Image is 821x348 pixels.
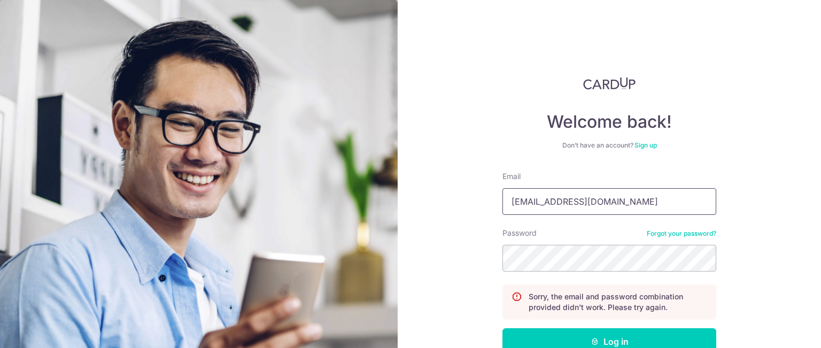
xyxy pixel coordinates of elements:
[502,171,521,182] label: Email
[634,141,657,149] a: Sign up
[647,229,716,238] a: Forgot your password?
[583,77,636,90] img: CardUp Logo
[502,141,716,150] div: Don’t have an account?
[502,111,716,133] h4: Welcome back!
[529,291,707,313] p: Sorry, the email and password combination provided didn't work. Please try again.
[502,188,716,215] input: Enter your Email
[502,228,537,238] label: Password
